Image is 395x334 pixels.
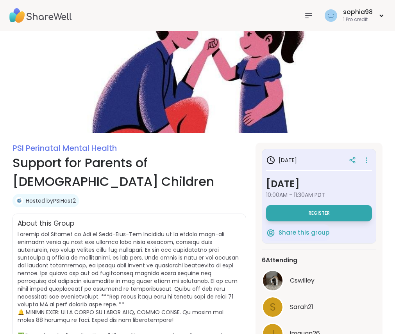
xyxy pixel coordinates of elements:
[26,197,76,205] a: Hosted byPSIHost2
[263,271,282,290] img: Cswilley
[262,270,376,292] a: CswilleyCswilley
[266,191,372,199] span: 10:00AM - 11:30AM PDT
[9,2,72,29] img: ShareWell Nav Logo
[18,219,74,229] h2: About this Group
[290,302,313,312] span: Sarah21
[15,197,23,205] img: PSIHost2
[266,177,372,191] h3: [DATE]
[266,156,297,165] h3: [DATE]
[262,296,376,318] a: SSarah21
[262,256,297,265] span: 6 Attending
[343,8,373,16] div: sophia98
[266,224,329,241] button: Share this group
[309,210,330,216] span: Register
[343,16,373,23] div: 1 Pro credit
[13,154,246,191] h1: Support for Parents of [DEMOGRAPHIC_DATA] Children
[270,300,276,315] span: S
[266,205,372,221] button: Register
[290,276,315,285] span: Cswilley
[13,143,117,154] a: PSI Perinatal Mental Health
[266,228,275,237] img: ShareWell Logomark
[325,9,337,22] img: sophia98
[279,228,329,237] span: Share this group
